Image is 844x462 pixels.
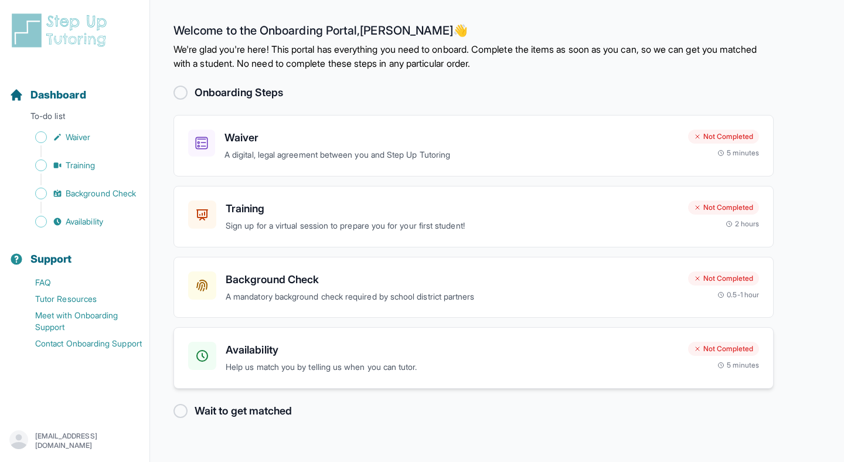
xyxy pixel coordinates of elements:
[173,23,774,42] h2: Welcome to the Onboarding Portal, [PERSON_NAME] 👋
[9,307,149,335] a: Meet with Onboarding Support
[9,213,149,230] a: Availability
[9,129,149,145] a: Waiver
[226,219,679,233] p: Sign up for a virtual session to prepare you for your first student!
[9,185,149,202] a: Background Check
[66,131,90,143] span: Waiver
[5,232,145,272] button: Support
[226,201,679,217] h3: Training
[9,274,149,291] a: FAQ
[726,219,760,229] div: 2 hours
[717,148,759,158] div: 5 minutes
[9,335,149,352] a: Contact Onboarding Support
[224,130,679,146] h3: Waiver
[9,291,149,307] a: Tutor Resources
[173,327,774,389] a: AvailabilityHelp us match you by telling us when you can tutor.Not Completed5 minutes
[66,159,96,171] span: Training
[5,110,145,127] p: To-do list
[173,42,774,70] p: We're glad you're here! This portal has everything you need to onboard. Complete the items as soo...
[717,290,759,300] div: 0.5-1 hour
[688,342,759,356] div: Not Completed
[195,84,283,101] h2: Onboarding Steps
[717,361,759,370] div: 5 minutes
[226,342,679,358] h3: Availability
[9,12,114,49] img: logo
[30,251,72,267] span: Support
[30,87,86,103] span: Dashboard
[9,157,149,174] a: Training
[5,68,145,108] button: Dashboard
[173,115,774,176] a: WaiverA digital, legal agreement between you and Step Up TutoringNot Completed5 minutes
[226,271,679,288] h3: Background Check
[9,430,140,451] button: [EMAIL_ADDRESS][DOMAIN_NAME]
[195,403,292,419] h2: Wait to get matched
[224,148,679,162] p: A digital, legal agreement between you and Step Up Tutoring
[173,186,774,247] a: TrainingSign up for a virtual session to prepare you for your first student!Not Completed2 hours
[9,87,86,103] a: Dashboard
[688,201,759,215] div: Not Completed
[226,361,679,374] p: Help us match you by telling us when you can tutor.
[66,188,136,199] span: Background Check
[173,257,774,318] a: Background CheckA mandatory background check required by school district partnersNot Completed0.5...
[66,216,103,227] span: Availability
[688,271,759,286] div: Not Completed
[35,432,140,450] p: [EMAIL_ADDRESS][DOMAIN_NAME]
[688,130,759,144] div: Not Completed
[226,290,679,304] p: A mandatory background check required by school district partners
